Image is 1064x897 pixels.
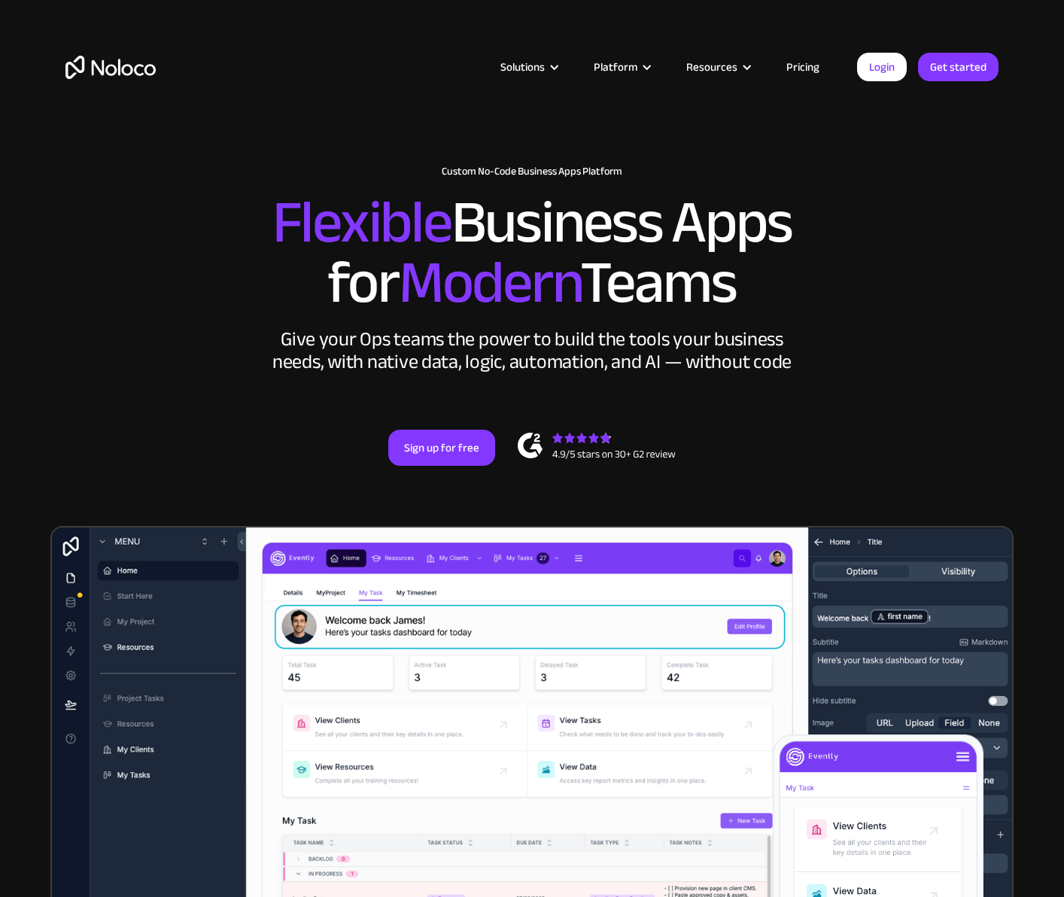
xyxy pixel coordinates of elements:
div: Resources [667,57,768,77]
h1: Custom No-Code Business Apps Platform [65,166,999,178]
h2: Business Apps for Teams [65,193,999,313]
div: Solutions [500,57,545,77]
div: Solutions [482,57,575,77]
a: home [65,56,156,79]
div: Platform [575,57,667,77]
div: Platform [594,57,637,77]
div: Resources [686,57,737,77]
a: Pricing [768,57,838,77]
span: Modern [399,227,580,339]
a: Get started [918,53,999,81]
span: Flexible [272,166,451,278]
a: Login [857,53,907,81]
div: Give your Ops teams the power to build the tools your business needs, with native data, logic, au... [269,328,795,373]
a: Sign up for free [388,430,495,466]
